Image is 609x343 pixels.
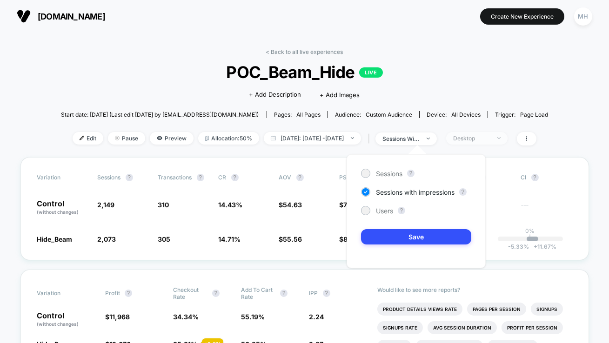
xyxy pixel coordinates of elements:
div: sessions with impression [382,135,420,142]
span: $ [279,235,302,243]
span: 305 [158,235,171,243]
span: 34.34 % [173,313,199,321]
span: all devices [451,111,481,118]
img: rebalance [205,136,209,141]
button: ? [126,174,133,181]
span: Start date: [DATE] (Last edit [DATE] by [EMAIL_ADDRESS][DOMAIN_NAME]) [61,111,259,118]
span: (without changes) [37,321,79,327]
img: edit [80,136,84,140]
div: Audience: [335,111,412,118]
span: POC_Beam_Hide [85,62,524,82]
li: Pages Per Session [467,303,526,316]
span: + [534,243,538,250]
span: Users [376,207,393,215]
div: Trigger: [495,111,548,118]
span: CI [521,174,572,181]
span: Variation [37,174,88,181]
button: ? [398,207,405,214]
span: Checkout Rate [173,286,207,300]
li: Avg Session Duration [428,321,497,334]
button: ? [280,290,288,297]
span: Pause [108,132,145,145]
button: ? [323,290,330,297]
li: Profit Per Session [502,321,563,334]
span: 55.19 % [241,313,265,321]
img: end [497,137,501,139]
img: end [351,137,354,139]
span: 2,149 [98,201,115,209]
button: [DOMAIN_NAME] [14,9,108,24]
button: ? [197,174,204,181]
span: --- [521,202,572,216]
button: ? [125,290,132,297]
span: 310 [158,201,169,209]
button: ? [531,174,539,181]
span: 54.63 [283,201,302,209]
span: Sessions with impressions [376,188,455,196]
button: Create New Experience [480,8,564,25]
span: Page Load [520,111,548,118]
span: + Add Images [320,91,360,99]
span: -5.33 % [509,243,529,250]
span: 11.67 % [529,243,557,250]
button: ? [231,174,239,181]
img: calendar [271,136,276,140]
button: ? [407,170,415,177]
li: Product Details Views Rate [377,303,462,316]
span: Variation [37,286,88,300]
span: | [366,132,375,145]
a: < Back to all live experiences [266,48,343,55]
div: Desktop [453,135,490,142]
span: Allocation: 50% [198,132,259,145]
span: CR [219,174,227,181]
span: 11,968 [109,313,130,321]
span: 2,073 [98,235,116,243]
span: $ [105,313,130,321]
li: Signups [531,303,563,316]
span: 2.24 [309,313,324,321]
span: IPP [309,290,318,297]
span: Sessions [98,174,121,181]
img: end [115,136,120,140]
span: [DATE]: [DATE] - [DATE] [264,132,361,145]
p: LIVE [359,67,382,78]
button: ? [459,188,467,196]
div: MH [574,7,592,26]
button: ? [212,290,220,297]
button: Save [361,229,471,244]
button: MH [571,7,595,26]
span: 14.71 % [219,235,241,243]
span: Profit [105,290,120,297]
img: Visually logo [17,9,31,23]
span: $ [279,201,302,209]
span: Add To Cart Rate [241,286,275,300]
span: 55.56 [283,235,302,243]
div: Pages: [274,111,321,118]
span: Sessions [376,170,402,178]
span: AOV [279,174,292,181]
li: Signups Rate [377,321,423,334]
span: Device: [419,111,488,118]
p: | [529,234,531,241]
button: ? [296,174,304,181]
p: Control [37,200,88,216]
span: 14.43 % [219,201,243,209]
span: Custom Audience [366,111,412,118]
span: [DOMAIN_NAME] [38,12,105,21]
span: Transactions [158,174,192,181]
p: 0% [526,227,535,234]
span: (without changes) [37,209,79,215]
p: Would like to see more reports? [377,286,572,293]
span: Edit [73,132,103,145]
span: all pages [296,111,321,118]
p: Control [37,312,96,328]
img: end [427,138,430,139]
span: Hide_Beam [37,235,73,243]
span: + Add Description [249,90,301,99]
span: Preview [150,132,194,145]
